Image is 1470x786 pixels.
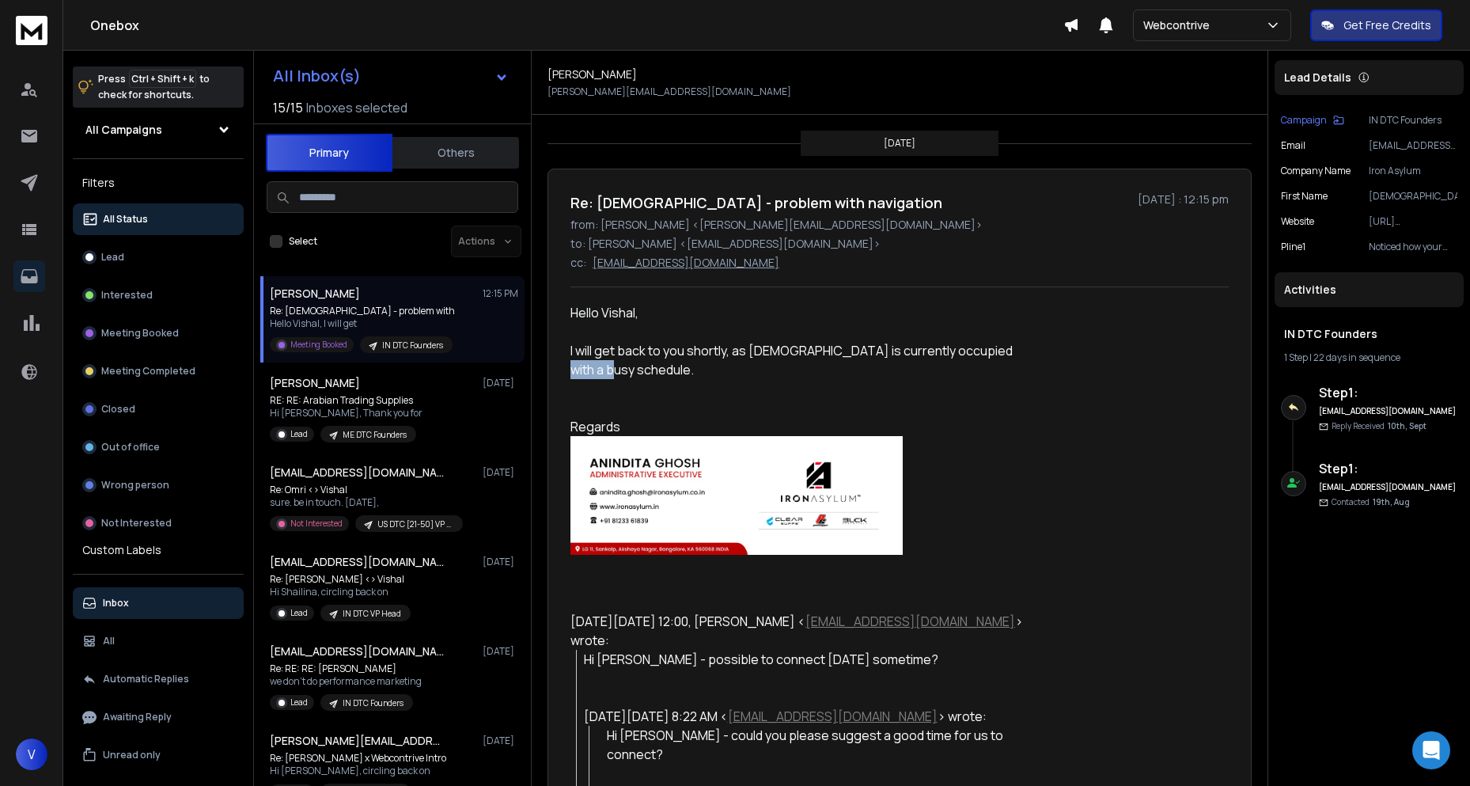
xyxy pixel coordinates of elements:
[101,251,124,264] p: Lead
[270,286,360,302] h1: [PERSON_NAME]
[290,428,308,440] p: Lead
[607,726,1032,764] div: Hi [PERSON_NAME] - could you please suggest a good time for us to connect?
[570,236,1229,252] p: to: [PERSON_NAME] <[EMAIL_ADDRESS][DOMAIN_NAME]>
[101,327,179,340] p: Meeting Booked
[73,114,244,146] button: All Campaigns
[101,289,153,302] p: Interested
[16,16,47,45] img: logo
[1275,272,1464,307] div: Activities
[73,431,244,463] button: Out of office
[270,554,444,570] h1: [EMAIL_ADDRESS][DOMAIN_NAME]
[73,663,244,695] button: Automatic Replies
[1284,351,1308,364] span: 1 Step
[270,317,455,330] p: Hello Vishal, I will get
[270,644,444,659] h1: [EMAIL_ADDRESS][DOMAIN_NAME]
[570,217,1229,233] p: from: [PERSON_NAME] <[PERSON_NAME][EMAIL_ADDRESS][DOMAIN_NAME]>
[73,587,244,619] button: Inbox
[85,122,162,138] h1: All Campaigns
[73,241,244,273] button: Lead
[584,707,1032,726] div: [DATE][DATE] 8:22 AM < > wrote:
[73,203,244,235] button: All Status
[570,303,1032,322] div: Hello Vishal,
[1412,731,1450,769] div: Open Intercom Messenger
[377,518,453,530] p: US DTC [21-50] VP Head
[290,339,347,351] p: Meeting Booked
[343,608,401,620] p: IN DTC VP Head
[16,739,47,770] button: V
[73,393,244,425] button: Closed
[290,518,343,530] p: Not Interested
[270,586,411,598] p: Hi Shailina, circling back on
[103,711,172,723] p: Awaiting Reply
[101,365,195,378] p: Meeting Completed
[1284,70,1351,85] p: Lead Details
[1388,420,1426,431] span: 10th, Sept
[270,675,422,688] p: we don't do performance marketing
[1281,215,1314,228] p: website
[90,16,1063,35] h1: Onebox
[1281,114,1327,127] p: Campaign
[73,279,244,311] button: Interested
[103,213,148,226] p: All Status
[1332,420,1426,432] p: Reply Received
[270,465,444,480] h1: [EMAIL_ADDRESS][DOMAIN_NAME]
[1281,139,1305,152] p: Email
[1369,241,1457,253] p: Noticed how your team is passionate about authentic sports nutrition.
[73,507,244,539] button: Not Interested
[1310,9,1442,41] button: Get Free Credits
[1284,351,1454,364] div: |
[547,66,637,82] h1: [PERSON_NAME]
[270,484,460,496] p: Re: Omri <> Vishal
[270,305,455,317] p: Re: [DEMOGRAPHIC_DATA] - problem with
[73,172,244,194] h3: Filters
[483,287,518,300] p: 12:15 PM
[1319,481,1457,493] h6: [EMAIL_ADDRESS][DOMAIN_NAME]
[1319,459,1457,478] h6: Step 1 :
[1319,383,1457,402] h6: Step 1 :
[270,765,446,777] p: Hi [PERSON_NAME], circling back on
[1332,496,1410,508] p: Contacted
[101,441,160,454] p: Out of office
[273,68,361,84] h1: All Inbox(s)
[290,607,308,619] p: Lead
[289,235,317,248] label: Select
[73,469,244,501] button: Wrong person
[260,60,521,92] button: All Inbox(s)
[570,612,1032,650] div: [DATE][DATE] 12:00, [PERSON_NAME] < > wrote:
[392,135,519,170] button: Others
[1281,165,1351,177] p: Company Name
[101,517,172,530] p: Not Interested
[270,752,446,765] p: Re: [PERSON_NAME] x Webcontrive Intro
[266,134,392,172] button: Primary
[570,436,903,555] img: AIorK4znyAnsatOe7MWqr85ehxsIO8jRCdIbST1_NNZbOuaGgOqBxFVo8qmNc4Z0uTzOHk9fJ4Q9VcO2o8nQ
[343,697,403,709] p: IN DTC Founders
[103,597,129,609] p: Inbox
[570,192,942,214] h1: Re: [DEMOGRAPHIC_DATA] - problem with navigation
[101,479,169,492] p: Wrong person
[728,708,938,725] a: [EMAIL_ADDRESS][DOMAIN_NAME]
[570,341,1032,379] div: I will get back to you shortly, as [DEMOGRAPHIC_DATA] is currently occupied with a busy schedule.
[103,635,115,647] p: All
[306,98,407,117] h3: Inboxes selected
[1281,190,1328,203] p: First Name
[129,70,196,88] span: Ctrl + Shift + k
[483,645,518,658] p: [DATE]
[98,71,210,103] p: Press to check for shortcuts.
[805,613,1015,630] a: [EMAIL_ADDRESS][DOMAIN_NAME]
[1284,326,1454,342] h1: IN DTC Founders
[273,98,303,117] span: 15 / 15
[103,673,189,685] p: Automatic Replies
[483,377,518,389] p: [DATE]
[1373,496,1410,507] span: 19th, Aug
[1281,241,1305,253] p: pline1
[483,735,518,747] p: [DATE]
[1369,215,1457,228] p: [URL][DOMAIN_NAME]
[1143,17,1216,33] p: Webcontrive
[270,663,422,675] p: Re: RE: RE: [PERSON_NAME]
[82,542,161,558] h3: Custom Labels
[343,429,407,441] p: ME DTC Founders
[593,255,779,271] p: [EMAIL_ADDRESS][DOMAIN_NAME]
[1343,17,1431,33] p: Get Free Credits
[103,749,161,761] p: Unread only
